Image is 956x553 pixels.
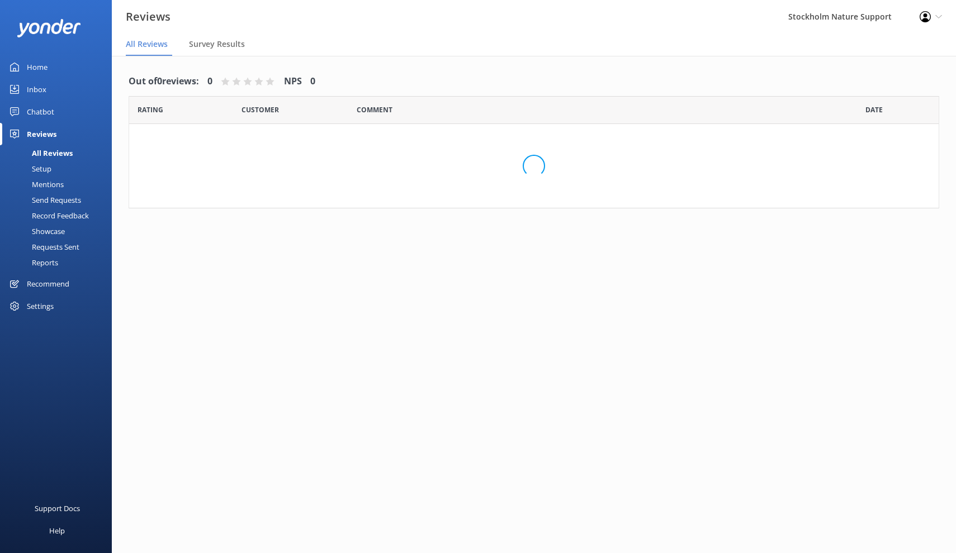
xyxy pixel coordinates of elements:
[27,123,56,145] div: Reviews
[27,273,69,295] div: Recommend
[7,239,112,255] a: Requests Sent
[27,56,48,78] div: Home
[7,177,64,192] div: Mentions
[126,8,171,26] h3: Reviews
[7,192,112,208] a: Send Requests
[7,145,112,161] a: All Reviews
[865,104,883,115] span: Date
[7,145,73,161] div: All Reviews
[27,295,54,317] div: Settings
[7,192,81,208] div: Send Requests
[7,161,112,177] a: Setup
[7,255,112,270] a: Reports
[27,78,46,101] div: Inbox
[7,208,112,223] a: Record Feedback
[207,74,212,89] h4: 0
[138,104,163,115] span: Date
[7,177,112,192] a: Mentions
[357,104,392,115] span: Question
[7,161,51,177] div: Setup
[49,519,65,542] div: Help
[7,223,112,239] a: Showcase
[35,497,80,519] div: Support Docs
[17,19,81,37] img: yonder-white-logo.png
[189,39,245,50] span: Survey Results
[27,101,54,123] div: Chatbot
[7,255,58,270] div: Reports
[7,239,79,255] div: Requests Sent
[284,74,302,89] h4: NPS
[129,74,199,89] h4: Out of 0 reviews:
[242,104,279,115] span: Date
[7,223,65,239] div: Showcase
[126,39,168,50] span: All Reviews
[310,74,315,89] h4: 0
[7,208,89,223] div: Record Feedback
